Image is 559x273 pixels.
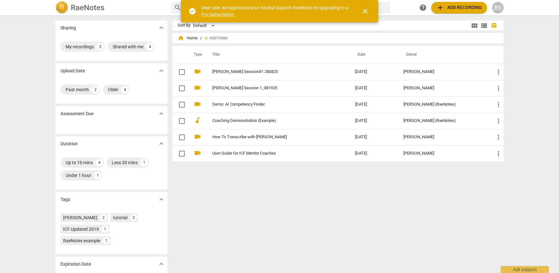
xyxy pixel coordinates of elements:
span: Add folder [209,36,228,41]
a: User Guide for ICF Mentor Coaches [212,151,332,156]
button: Show more [157,109,166,118]
button: Show more [157,66,166,76]
button: Show more [157,195,166,204]
div: Ask support [501,266,549,273]
span: search [174,4,182,12]
span: check_circle [189,7,196,15]
div: [PERSON_NAME] (RaeNotes) [403,102,484,107]
a: Pro subscription [201,12,234,17]
span: view_module [471,22,478,29]
div: [PERSON_NAME] (RaeNotes) [403,118,484,123]
span: Home [178,35,198,41]
span: help [419,4,427,12]
div: 4 [146,43,154,51]
div: Past month [66,86,89,93]
span: more_vert [495,101,502,108]
span: add [203,35,209,41]
div: Dear user, we appreciate your loyalty! Support RaeNotes by upgrading to a [201,4,350,18]
div: Sort By [178,23,190,28]
span: more_vert [495,117,502,125]
p: Tags [61,196,70,203]
a: Help [417,2,429,13]
span: view_list [480,22,488,29]
div: 4 [121,86,129,93]
div: 1 [140,159,148,166]
img: Logo [55,1,68,14]
a: [PERSON_NAME] Session#1 280825 [212,69,332,74]
span: expand_more [158,260,165,268]
div: [PERSON_NAME] [403,151,484,156]
p: Duration [61,141,78,147]
div: tutorial [113,214,127,221]
a: LogoRaeNotes [55,1,166,14]
th: Title [205,46,350,64]
button: Show more [157,139,166,149]
span: videocam [194,149,201,157]
th: Date [350,46,398,64]
span: more_vert [495,150,502,157]
p: Sharing [61,25,76,31]
div: [PERSON_NAME] [403,69,484,74]
span: videocam [194,68,201,75]
span: audiotrack [194,116,201,124]
td: [DATE] [350,80,398,96]
div: Under 1 hour [66,172,91,179]
div: 4 [95,159,103,166]
span: expand_more [158,24,165,32]
div: 1 [103,237,110,244]
span: expand_more [158,110,165,117]
p: Upload Date [61,68,85,74]
button: Close [358,4,373,19]
a: Coaching Demonstration (Example) [212,118,332,123]
button: Show more [157,23,166,33]
span: Add recording [436,4,482,12]
div: [PERSON_NAME] [63,214,97,221]
div: Less 30 mins [112,159,138,166]
a: [PERSON_NAME] Session 1_081925 [212,86,332,91]
a: Demo: AI Competency Finder [212,102,332,107]
a: How To Transcribe with [PERSON_NAME] [212,135,332,140]
span: table_chart [491,22,497,28]
span: add [436,4,444,12]
div: RaeNotes example [63,237,100,244]
div: 1 [101,226,109,233]
span: close [361,7,369,15]
div: ICF Updated 2019 [63,226,99,232]
span: / [200,36,202,41]
div: 2 [96,43,104,51]
span: expand_more [158,67,165,75]
div: 2 [130,214,137,221]
span: expand_more [158,196,165,203]
td: [DATE] [350,129,398,145]
button: Tile view [470,21,479,30]
button: Upload [431,2,487,13]
span: more_vert [495,68,502,76]
td: [DATE] [350,96,398,113]
h2: RaeNotes [71,3,104,12]
span: expand_more [158,140,165,148]
div: Shared with me [113,44,143,50]
div: 2 [92,86,99,93]
div: Older [108,86,118,93]
button: BS [492,2,504,13]
span: home [178,35,184,41]
div: 1 [94,172,101,179]
th: Type [189,46,205,64]
p: Expiration Date [61,261,91,268]
span: videocam [194,100,201,108]
button: Table view [489,21,498,30]
div: [PERSON_NAME] [403,135,484,140]
div: Up to 10 mins [66,159,93,166]
td: [DATE] [350,64,398,80]
span: videocam [194,84,201,92]
span: videocam [194,133,201,141]
button: Show more [157,259,166,269]
td: [DATE] [350,145,398,162]
div: My recordings [66,44,94,50]
div: [PERSON_NAME] [403,86,484,91]
p: Assessment Due [61,110,93,117]
div: Default [193,20,217,31]
span: more_vert [495,133,502,141]
div: 2 [100,214,107,221]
